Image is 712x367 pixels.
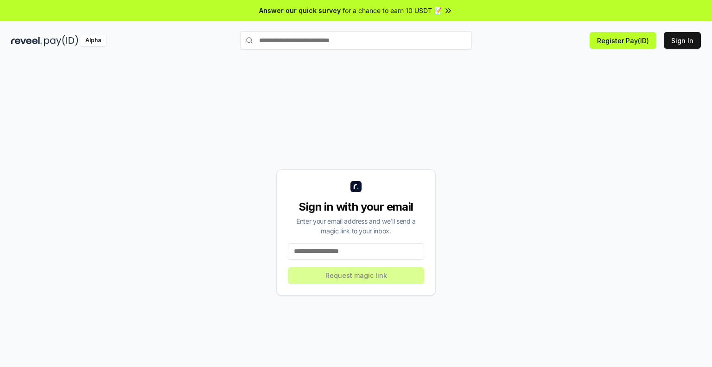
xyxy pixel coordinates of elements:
button: Sign In [664,32,701,49]
span: for a chance to earn 10 USDT 📝 [343,6,442,15]
span: Answer our quick survey [259,6,341,15]
img: pay_id [44,35,78,46]
img: reveel_dark [11,35,42,46]
img: logo_small [350,181,362,192]
button: Register Pay(ID) [590,32,656,49]
div: Enter your email address and we’ll send a magic link to your inbox. [288,216,424,236]
div: Sign in with your email [288,200,424,214]
div: Alpha [80,35,106,46]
